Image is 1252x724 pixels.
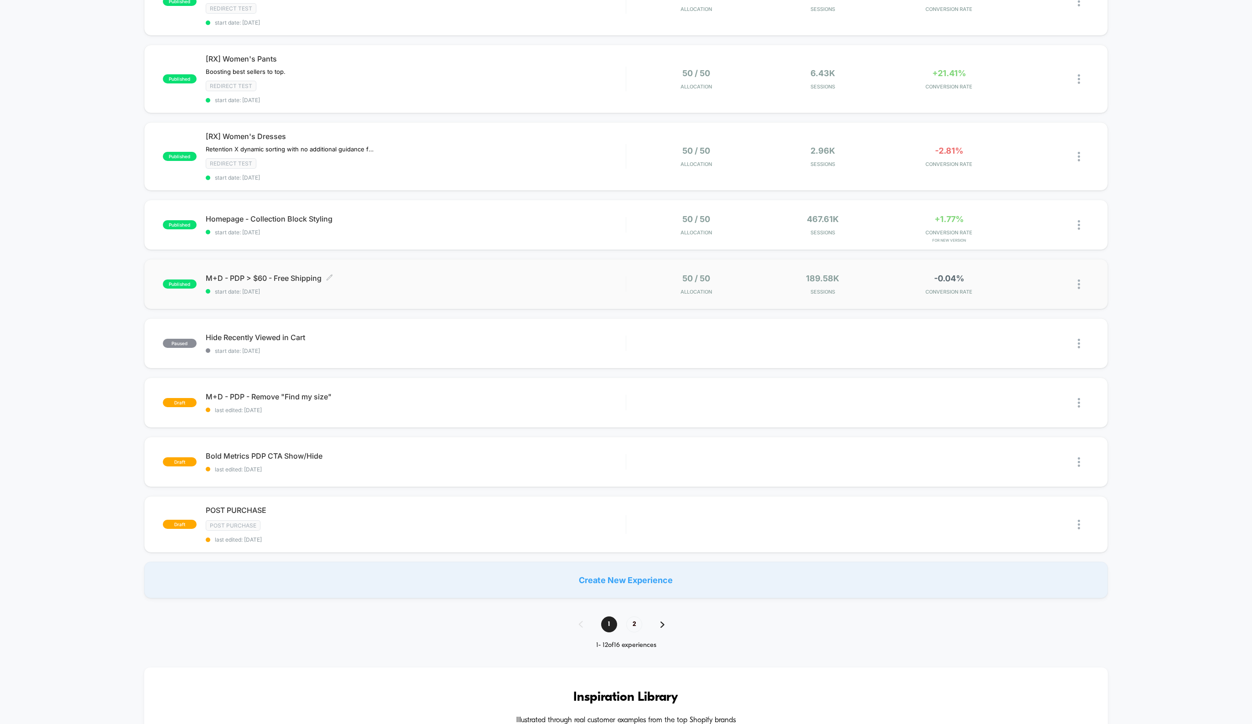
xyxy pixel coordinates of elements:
[681,161,712,167] span: Allocation
[888,289,1010,295] span: CONVERSION RATE
[888,229,1010,236] span: CONVERSION RATE
[601,616,617,632] span: 1
[934,274,964,283] span: -0.04%
[206,466,626,473] span: last edited: [DATE]
[681,289,712,295] span: Allocation
[163,520,197,529] span: draft
[206,97,626,103] span: start date: [DATE]
[762,83,883,90] span: Sessions
[932,68,966,78] span: +21.41%
[206,333,626,342] span: Hide Recently Viewed in Cart
[682,274,710,283] span: 50 / 50
[206,174,626,181] span: start date: [DATE]
[206,19,626,26] span: start date: [DATE]
[888,6,1010,12] span: CONVERSION RATE
[163,339,197,348] span: paused
[1078,279,1080,289] img: close
[163,457,197,466] span: draft
[206,214,626,223] span: Homepage - Collection Block Styling
[681,83,712,90] span: Allocation
[681,229,712,236] span: Allocation
[206,288,626,295] span: start date: [DATE]
[1078,339,1080,348] img: close
[806,274,839,283] span: 189.58k
[206,81,256,91] span: Redirect Test
[206,145,375,153] span: Retention X dynamic sorting with no additional guidance from us.
[206,392,626,401] span: M+D - PDP - Remove "Find my size"
[935,146,963,155] span: -2.81%
[626,616,642,632] span: 2
[206,536,626,543] span: last edited: [DATE]
[807,214,839,224] span: 467.61k
[1078,220,1080,230] img: close
[163,279,197,289] span: published
[570,641,683,649] div: 1 - 12 of 16 experiences
[206,3,256,14] span: Redirect Test
[206,68,286,75] span: Boosting best sellers to top.
[206,132,626,141] span: [RX] Women's Dresses
[888,238,1010,243] span: for New Version
[682,146,710,155] span: 50 / 50
[163,152,197,161] span: published
[171,690,1081,705] h3: Inspiration Library
[810,146,835,155] span: 2.96k
[144,562,1108,598] div: Create New Experience
[935,214,964,224] span: +1.77%
[206,451,626,460] span: Bold Metrics PDP CTA Show/Hide
[163,398,197,407] span: draft
[206,347,626,354] span: start date: [DATE]
[206,54,626,63] span: [RX] Women's Pants
[681,6,712,12] span: Allocation
[762,161,883,167] span: Sessions
[762,289,883,295] span: Sessions
[206,229,626,236] span: start date: [DATE]
[682,214,710,224] span: 50 / 50
[682,68,710,78] span: 50 / 50
[762,229,883,236] span: Sessions
[206,506,626,515] span: POST PURCHASE
[206,158,256,169] span: Redirect Test
[810,68,835,78] span: 6.43k
[1078,457,1080,467] img: close
[206,520,260,531] span: Post Purchase
[1078,152,1080,161] img: close
[762,6,883,12] span: Sessions
[163,74,197,83] span: published
[1078,398,1080,408] img: close
[1078,520,1080,529] img: close
[660,621,665,628] img: pagination forward
[888,161,1010,167] span: CONVERSION RATE
[206,274,626,283] span: M+D - PDP > $60 - Free Shipping
[888,83,1010,90] span: CONVERSION RATE
[163,220,197,229] span: published
[1078,74,1080,84] img: close
[206,407,626,414] span: last edited: [DATE]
